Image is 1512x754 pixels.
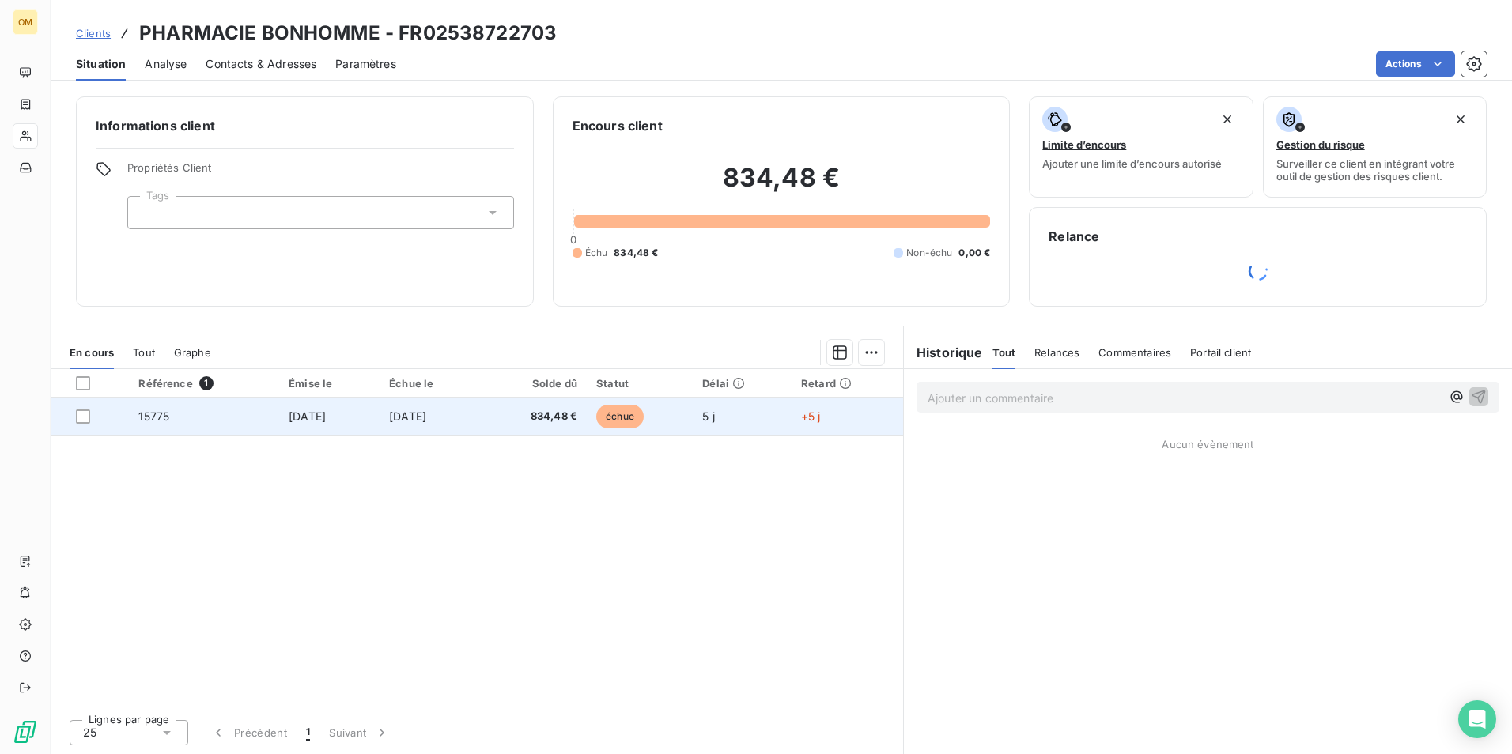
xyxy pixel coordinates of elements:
span: Échu [585,246,608,260]
div: Open Intercom Messenger [1458,700,1496,738]
h6: Encours client [573,116,663,135]
input: Ajouter une valeur [141,205,153,220]
div: Statut [596,377,683,390]
div: Délai [702,377,782,390]
span: 1 [199,376,214,390]
span: Non-échu [906,246,952,260]
span: Analyse [145,56,187,72]
h2: 834,48 € [573,162,991,209]
button: Gestion du risqueSurveiller ce client en intégrant votre outil de gestion des risques client. [1263,96,1487,198]
span: [DATE] [389,409,426,423]
span: Ajouter une limite d’encours autorisé [1042,157,1222,170]
span: Gestion du risque [1276,138,1365,151]
div: OM [13,9,38,35]
span: Commentaires [1098,346,1171,359]
span: 834,48 € [491,409,577,424]
span: 15775 [138,409,169,423]
a: Clients [76,25,111,41]
span: 1 [306,725,310,741]
span: [DATE] [289,409,326,423]
button: Suivant [319,716,399,749]
span: Relances [1034,346,1079,359]
span: Portail client [1190,346,1251,359]
span: échue [596,405,644,428]
span: 25 [83,725,96,741]
button: 1 [297,716,319,749]
div: Solde dû [491,377,577,390]
span: Contacts & Adresses [206,56,316,72]
span: Tout [992,346,1016,359]
span: 0 [570,233,576,246]
span: 5 j [702,409,714,423]
div: Échue le [389,377,472,390]
span: Situation [76,56,126,72]
span: Graphe [174,346,211,359]
span: +5 j [801,409,821,423]
span: Tout [133,346,155,359]
img: Logo LeanPay [13,719,38,745]
span: Aucun évènement [1162,438,1253,451]
span: 0,00 € [958,246,990,260]
h6: Historique [904,343,983,362]
span: Limite d’encours [1042,138,1126,151]
span: Surveiller ce client en intégrant votre outil de gestion des risques client. [1276,157,1473,183]
div: Retard [801,377,894,390]
button: Actions [1376,51,1455,77]
span: Clients [76,27,111,40]
span: Propriétés Client [127,161,514,183]
div: Émise le [289,377,370,390]
h6: Relance [1049,227,1467,246]
button: Précédent [201,716,297,749]
span: Paramètres [335,56,396,72]
h3: PHARMACIE BONHOMME - FR02538722703 [139,19,557,47]
button: Limite d’encoursAjouter une limite d’encours autorisé [1029,96,1253,198]
h6: Informations client [96,116,514,135]
span: 834,48 € [614,246,658,260]
span: En cours [70,346,114,359]
div: Référence [138,376,270,390]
